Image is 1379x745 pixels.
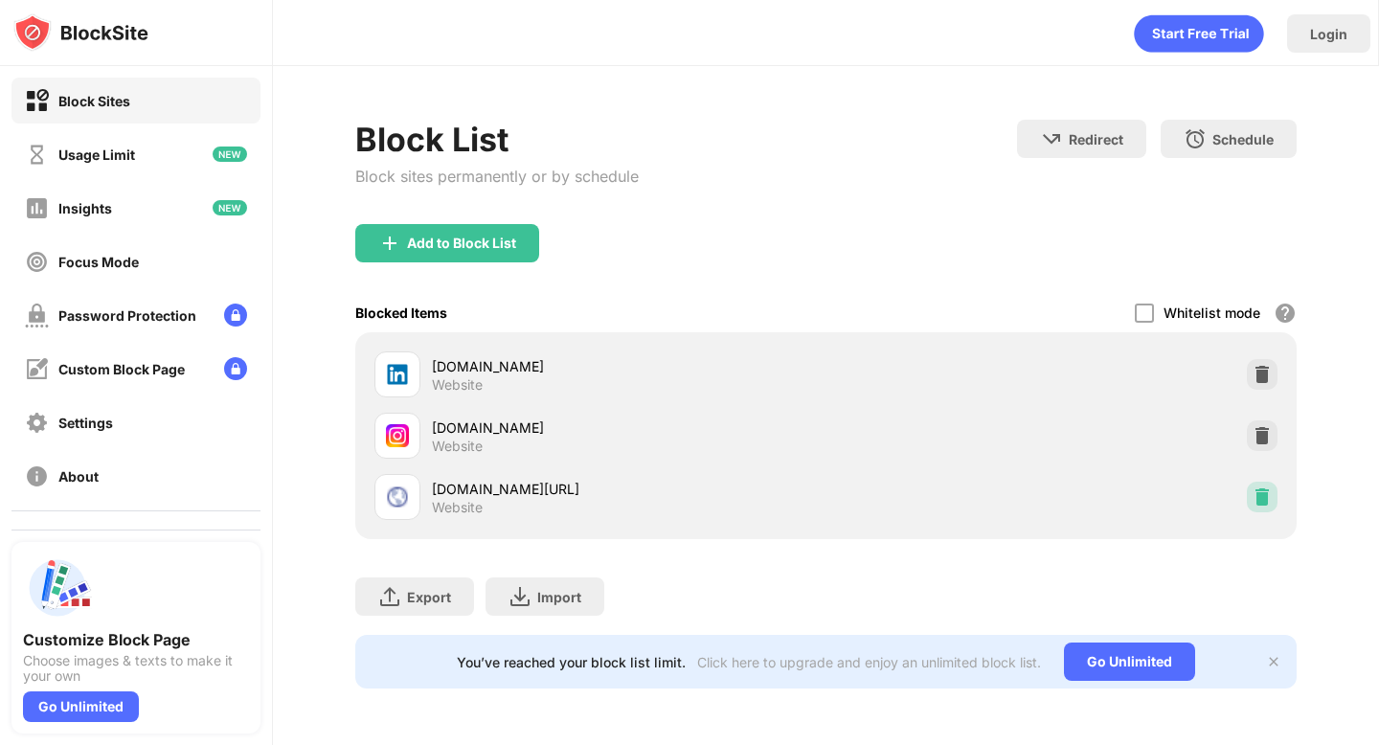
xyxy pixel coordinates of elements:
[25,357,49,381] img: customize-block-page-off.svg
[355,167,639,186] div: Block sites permanently or by schedule
[23,630,249,649] div: Customize Block Page
[25,143,49,167] img: time-usage-off.svg
[386,485,409,508] img: favicons
[432,499,483,516] div: Website
[432,418,825,438] div: [DOMAIN_NAME]
[58,361,185,377] div: Custom Block Page
[25,89,49,113] img: block-on.svg
[386,424,409,447] img: favicons
[23,553,92,622] img: push-custom-page.svg
[355,120,639,159] div: Block List
[58,468,99,485] div: About
[25,411,49,435] img: settings-off.svg
[432,356,825,376] div: [DOMAIN_NAME]
[407,236,516,251] div: Add to Block List
[407,589,451,605] div: Export
[25,250,49,274] img: focus-off.svg
[25,196,49,220] img: insights-off.svg
[23,691,139,722] div: Go Unlimited
[1266,654,1281,669] img: x-button.svg
[432,376,483,394] div: Website
[355,305,447,321] div: Blocked Items
[224,357,247,380] img: lock-menu.svg
[432,438,483,455] div: Website
[1212,131,1274,147] div: Schedule
[1069,131,1123,147] div: Redirect
[213,147,247,162] img: new-icon.svg
[58,307,196,324] div: Password Protection
[58,415,113,431] div: Settings
[432,479,825,499] div: [DOMAIN_NAME][URL]
[1134,14,1264,53] div: animation
[537,589,581,605] div: Import
[58,147,135,163] div: Usage Limit
[224,304,247,327] img: lock-menu.svg
[25,304,49,327] img: password-protection-off.svg
[1310,26,1347,42] div: Login
[25,464,49,488] img: about-off.svg
[1164,305,1260,321] div: Whitelist mode
[58,200,112,216] div: Insights
[58,93,130,109] div: Block Sites
[457,654,686,670] div: You’ve reached your block list limit.
[23,653,249,684] div: Choose images & texts to make it your own
[386,363,409,386] img: favicons
[213,200,247,215] img: new-icon.svg
[1064,643,1195,681] div: Go Unlimited
[697,654,1041,670] div: Click here to upgrade and enjoy an unlimited block list.
[58,254,139,270] div: Focus Mode
[13,13,148,52] img: logo-blocksite.svg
